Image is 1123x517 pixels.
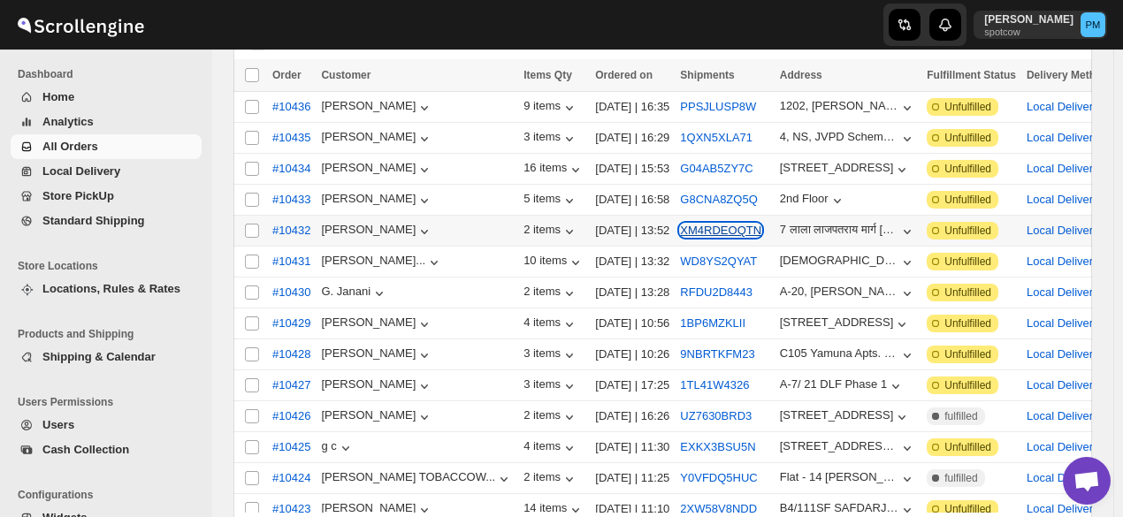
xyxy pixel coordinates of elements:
div: 2 items [523,408,578,426]
div: [DATE] | 16:26 [595,407,669,425]
button: 3 items [523,377,578,395]
button: #10425 [262,433,321,461]
button: 2nd Floor [780,192,846,209]
button: #10436 [262,93,321,121]
button: 3 items [523,346,578,364]
div: 10 items [523,254,584,271]
span: Standard Shipping [42,214,145,227]
p: [PERSON_NAME] [984,12,1073,27]
span: #10436 [272,98,310,116]
button: #10428 [262,340,321,369]
button: [STREET_ADDRESS] [780,161,912,179]
div: [STREET_ADDRESS] [780,316,894,329]
button: Local Delivery [1027,347,1099,361]
span: #10426 [272,407,310,425]
button: XM4RDEOQTN [680,224,761,237]
span: Unfulfilled [944,316,991,331]
button: 2 items [523,470,578,488]
span: #10425 [272,438,310,456]
div: 4 items [523,316,578,333]
button: [PERSON_NAME] [321,223,433,240]
button: [PERSON_NAME] [321,316,433,333]
button: Local Delivery [1027,378,1099,392]
button: Locations, Rules & Rates [11,277,202,301]
span: Shipping & Calendar [42,350,156,363]
button: 2 items [523,223,578,240]
button: Local Delivery [1027,162,1099,175]
span: Unfulfilled [944,131,991,145]
button: [STREET_ADDRESS][PERSON_NAME][PERSON_NAME] [780,439,917,457]
div: 3 items [523,130,578,148]
div: Flat - 14 [PERSON_NAME][GEOGRAPHIC_DATA] , 3 rd floor Opposite traffic police [GEOGRAPHIC_DATA] [780,470,899,483]
button: All Orders [11,134,202,159]
button: 1BP6MZKLII [680,316,745,330]
div: [STREET_ADDRESS][PERSON_NAME][PERSON_NAME] [780,439,899,452]
div: [PERSON_NAME] [321,346,433,364]
div: 5 items [523,192,578,209]
button: Home [11,85,202,110]
span: #10429 [272,315,310,332]
span: Products and Shipping [18,327,203,341]
button: 9NBRTKFM23 [680,347,754,361]
div: 1202, [PERSON_NAME], off Panchmarg, Versova, seven bungalows, [GEOGRAPHIC_DATA] [780,99,899,112]
button: 16 items [523,161,584,179]
button: WD8YS2QYAT [680,255,757,268]
div: [DATE] | 13:32 [595,253,669,270]
span: Configurations [18,488,203,502]
button: Local Delivery [1027,224,1099,237]
button: #10424 [262,464,321,492]
button: #10432 [262,217,321,245]
div: [PERSON_NAME] [321,130,433,148]
span: fulfilled [944,471,977,485]
div: [DATE] | 13:28 [595,284,669,301]
button: [PERSON_NAME] [321,161,433,179]
img: ScrollEngine [14,3,147,47]
button: [PERSON_NAME] TOBACCOW... [321,470,513,488]
button: G04AB5ZY7C [680,162,752,175]
button: [PERSON_NAME] [321,377,433,395]
div: G. Janani [321,285,388,302]
button: #10434 [262,155,321,183]
button: [PERSON_NAME] [321,192,433,209]
button: Local Delivery [1027,409,1099,422]
span: Unfulfilled [944,193,991,207]
span: #10430 [272,284,310,301]
button: Local Delivery [1027,193,1099,206]
button: Analytics [11,110,202,134]
span: Unfulfilled [944,347,991,361]
span: Analytics [42,115,94,128]
span: Address [780,69,822,81]
div: 9 items [523,99,578,117]
button: #10430 [262,278,321,307]
button: A-7/ 21 DLF Phase 1 [780,377,905,395]
button: Shipping & Calendar [11,345,202,369]
span: Locations, Rules & Rates [42,282,180,295]
span: fulfilled [944,409,977,423]
div: [DATE] | 10:56 [595,315,669,332]
button: RFDU2D8443 [680,285,752,299]
div: g c [321,439,354,457]
span: Shipments [680,69,734,81]
span: Local Delivery [42,164,120,178]
button: [STREET_ADDRESS] [780,408,912,426]
span: Users [42,418,74,431]
button: 1202, [PERSON_NAME], off Panchmarg, Versova, seven bungalows, [GEOGRAPHIC_DATA] [780,99,917,117]
button: Flat - 14 [PERSON_NAME][GEOGRAPHIC_DATA] , 3 rd floor Opposite traffic police [GEOGRAPHIC_DATA] [780,470,917,488]
div: [DATE] | 13:52 [595,222,669,239]
div: [PERSON_NAME]... [321,254,425,267]
button: Y0VFDQ5HUC [680,471,757,484]
div: B4/111SF SAFDARJUNG ENCLAVE [780,501,899,514]
div: C105 Yamuna Apts. [GEOGRAPHIC_DATA] [780,346,899,360]
span: #10431 [272,253,310,270]
div: 2nd Floor [780,192,829,205]
div: 4 items [523,439,578,457]
div: A-20, [PERSON_NAME][STREET_ADDRESS][PERSON_NAME] [780,285,899,298]
text: PM [1086,19,1101,30]
button: PPSJLUSP8W [680,100,756,113]
button: Local Delivery [1027,100,1099,113]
